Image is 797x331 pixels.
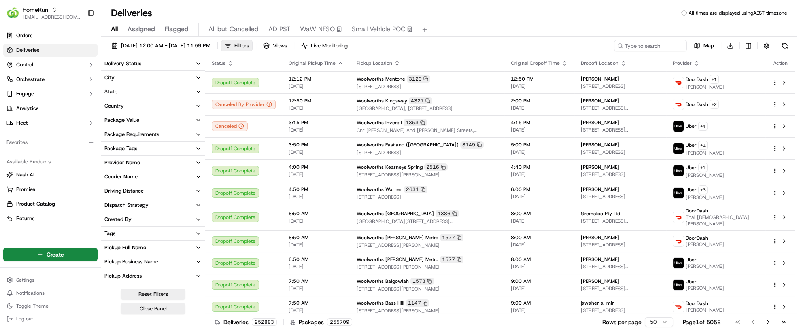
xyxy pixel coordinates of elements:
[581,164,619,170] span: [PERSON_NAME]
[3,102,98,115] a: Analytics
[581,256,619,263] span: [PERSON_NAME]
[3,155,98,168] div: Available Products
[289,256,344,263] span: 6:50 AM
[8,105,54,111] div: Past conversations
[289,164,344,170] span: 4:00 PM
[581,193,659,200] span: [STREET_ADDRESS]
[101,85,205,99] button: State
[104,244,146,251] div: Pickup Full Name
[357,210,434,217] span: Woolworths [GEOGRAPHIC_DATA]
[16,316,33,322] span: Log out
[686,241,724,248] span: [PERSON_NAME]
[357,234,438,241] span: Woolworths [PERSON_NAME] Metro
[673,121,684,132] img: uber-new-logo.jpeg
[234,42,249,49] span: Filters
[289,278,344,284] span: 7:50 AM
[511,234,568,241] span: 8:00 AM
[686,208,708,214] span: DoorDash
[101,184,205,198] button: Driving Distance
[352,24,405,34] span: Small Vehicle POC
[289,242,344,248] span: [DATE]
[6,215,94,222] a: Returns
[690,40,718,51] button: Map
[779,40,791,51] button: Refresh
[673,280,684,290] img: uber-new-logo.jpeg
[25,125,66,132] span: [PERSON_NAME]
[511,105,568,111] span: [DATE]
[16,171,34,178] span: Nash AI
[16,215,34,222] span: Returns
[357,194,498,200] span: [STREET_ADDRESS]
[121,303,185,314] button: Close Panel
[581,171,659,178] span: [STREET_ADDRESS]
[673,77,684,88] img: doordash_logo_v2.png
[104,60,141,67] div: Delivery Status
[511,83,568,89] span: [DATE]
[104,230,115,237] div: Tags
[673,143,684,154] img: uber-new-logo.jpeg
[581,76,619,82] span: [PERSON_NAME]
[289,171,344,178] span: [DATE]
[3,183,98,196] button: Promise
[101,127,205,141] button: Package Requirements
[3,44,98,57] a: Deliveries
[104,216,132,223] div: Created By
[511,256,568,263] span: 8:00 AM
[511,164,568,170] span: 4:40 PM
[581,234,619,241] span: [PERSON_NAME]
[57,200,98,206] a: Powered byPylon
[16,90,34,98] span: Engage
[581,186,619,193] span: [PERSON_NAME]
[252,318,277,326] div: 252883
[121,42,210,49] span: [DATE] 12:00 AM - [DATE] 11:59 PM
[289,119,344,126] span: 3:15 PM
[511,60,560,66] span: Original Dropoff Time
[357,218,498,225] span: [GEOGRAPHIC_DATA][STREET_ADDRESS][GEOGRAPHIC_DATA]
[101,170,205,184] button: Courier Name
[104,159,140,166] div: Provider Name
[259,40,291,51] button: Views
[357,83,498,90] span: [STREET_ADDRESS]
[8,181,15,188] div: 📗
[108,40,214,51] button: [DATE] 12:00 AM - [DATE] 11:59 PM
[3,287,98,299] button: Notifications
[16,303,49,309] span: Toggle Theme
[3,136,98,149] div: Favorites
[581,307,659,314] span: [STREET_ADDRESS]
[686,214,759,227] span: Thai [DEMOGRAPHIC_DATA] [PERSON_NAME]
[581,105,659,111] span: [STREET_ADDRESS][PERSON_NAME]
[357,105,498,112] span: [GEOGRAPHIC_DATA], [STREET_ADDRESS]
[673,212,684,223] img: doordash_logo_v2.png
[357,127,498,134] span: Cnr [PERSON_NAME] And [PERSON_NAME] Streets, [GEOGRAPHIC_DATA], [GEOGRAPHIC_DATA]
[424,163,448,171] div: 2516
[511,285,568,292] span: [DATE]
[101,99,205,113] button: Country
[404,186,427,193] div: 2631
[104,173,138,180] div: Courier Name
[581,142,619,148] span: [PERSON_NAME]
[3,87,98,100] button: Engage
[357,242,498,248] span: [STREET_ADDRESS][PERSON_NAME]
[3,73,98,86] button: Orchestrate
[511,193,568,200] span: [DATE]
[686,263,724,269] span: [PERSON_NAME]
[673,188,684,198] img: uber-new-logo.jpeg
[212,100,276,109] button: Canceled By Provider
[686,101,708,108] span: DoorDash
[357,308,498,314] span: [STREET_ADDRESS][PERSON_NAME]
[65,177,133,192] a: 💻API Documentation
[3,313,98,325] button: Log out
[36,77,133,85] div: Start new chat
[36,85,111,91] div: We're available if you need us!
[111,6,152,19] h1: Deliveries
[436,210,459,217] div: 1386
[686,142,697,149] span: Uber
[357,256,438,263] span: Woolworths [PERSON_NAME] Metro
[698,163,708,172] button: +1
[5,177,65,192] a: 📗Knowledge Base
[710,75,719,84] button: +1
[410,278,434,285] div: 1573
[686,164,697,171] span: Uber
[289,105,344,111] span: [DATE]
[409,97,432,104] div: 4327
